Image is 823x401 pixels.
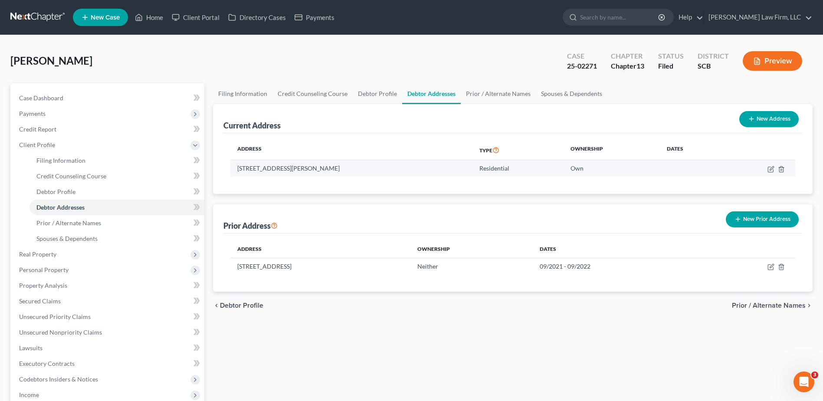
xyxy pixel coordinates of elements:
a: Spouses & Dependents [536,83,607,104]
span: Property Analysis [19,282,67,289]
i: chevron_left [213,302,220,309]
span: Payments [19,110,46,117]
input: Search by name... [580,9,659,25]
a: Client Portal [167,10,224,25]
th: Ownership [564,140,660,160]
a: Debtor Addresses [402,83,461,104]
td: Residential [472,160,564,177]
div: 25-02271 [567,61,597,71]
a: Home [131,10,167,25]
td: [STREET_ADDRESS][PERSON_NAME] [230,160,472,177]
a: Credit Report [12,122,204,137]
span: Debtor Profile [36,188,75,195]
button: chevron_left Debtor Profile [213,302,263,309]
a: Property Analysis [12,278,204,293]
button: New Prior Address [726,211,799,227]
a: Debtor Addresses [30,200,204,215]
a: Prior / Alternate Names [461,83,536,104]
span: Unsecured Nonpriority Claims [19,329,102,336]
a: Prior / Alternate Names [30,215,204,231]
a: [PERSON_NAME] Law Firm, LLC [704,10,812,25]
a: Case Dashboard [12,90,204,106]
td: [STREET_ADDRESS] [230,258,410,274]
a: Unsecured Nonpriority Claims [12,325,204,340]
i: chevron_right [806,302,813,309]
a: Filing Information [30,153,204,168]
a: Credit Counseling Course [30,168,204,184]
span: Case Dashboard [19,94,63,102]
button: New Address [739,111,799,127]
span: [PERSON_NAME] [10,54,92,67]
td: Neither [410,258,533,274]
td: 09/2021 - 09/2022 [533,258,703,274]
span: Personal Property [19,266,69,273]
th: Dates [660,140,723,160]
th: Address [230,140,472,160]
span: Secured Claims [19,297,61,305]
span: Credit Report [19,125,56,133]
span: Executory Contracts [19,360,75,367]
span: Income [19,391,39,398]
span: Unsecured Priority Claims [19,313,91,320]
a: Spouses & Dependents [30,231,204,247]
th: Address [230,240,410,258]
a: Directory Cases [224,10,290,25]
span: Lawsuits [19,344,43,352]
div: Case [567,51,597,61]
iframe: Intercom live chat [793,371,814,392]
a: Credit Counseling Course [272,83,353,104]
div: Status [658,51,684,61]
span: Filing Information [36,157,85,164]
div: Chapter [611,51,644,61]
a: Help [674,10,703,25]
span: Real Property [19,250,56,258]
th: Type [472,140,564,160]
span: Debtor Addresses [36,204,85,211]
span: Prior / Alternate Names [732,302,806,309]
a: Payments [290,10,339,25]
span: 13 [636,62,644,70]
div: Filed [658,61,684,71]
a: Unsecured Priority Claims [12,309,204,325]
span: Codebtors Insiders & Notices [19,375,98,383]
th: Ownership [410,240,533,258]
span: Client Profile [19,141,55,148]
span: Spouses & Dependents [36,235,98,242]
span: Debtor Profile [220,302,263,309]
button: Prior / Alternate Names chevron_right [732,302,813,309]
span: Credit Counseling Course [36,172,106,180]
a: Debtor Profile [353,83,402,104]
button: Preview [743,51,802,71]
div: District [698,51,729,61]
span: Prior / Alternate Names [36,219,101,227]
a: Executory Contracts [12,356,204,371]
a: Filing Information [213,83,272,104]
div: Current Address [223,120,281,131]
a: Debtor Profile [30,184,204,200]
div: Chapter [611,61,644,71]
td: Own [564,160,660,177]
span: New Case [91,14,120,21]
th: Dates [533,240,703,258]
a: Secured Claims [12,293,204,309]
div: SCB [698,61,729,71]
div: Prior Address [223,220,278,231]
span: 3 [811,371,818,378]
a: Lawsuits [12,340,204,356]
